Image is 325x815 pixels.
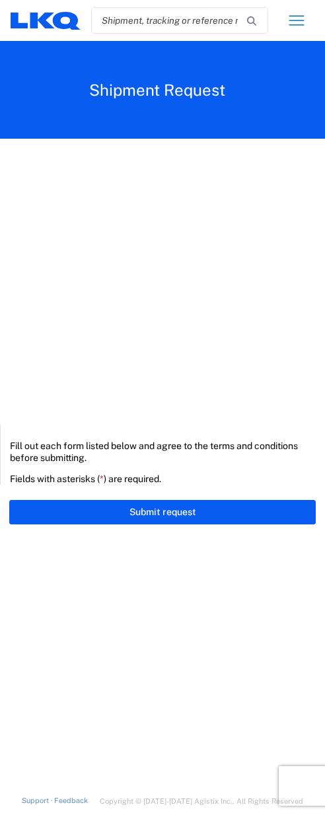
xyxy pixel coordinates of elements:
[54,797,88,804] a: Feedback
[9,500,316,524] button: Submit request
[22,797,55,804] a: Support
[92,8,248,33] input: Shipment, tracking or reference number
[100,795,303,807] span: Copyright © [DATE]-[DATE] Agistix Inc., All Rights Reserved
[10,473,316,485] p: Fields with asterisks ( ) are required.
[89,81,225,99] h2: Shipment Request
[10,440,316,464] p: Fill out each form listed below and agree to the terms and conditions before submitting.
